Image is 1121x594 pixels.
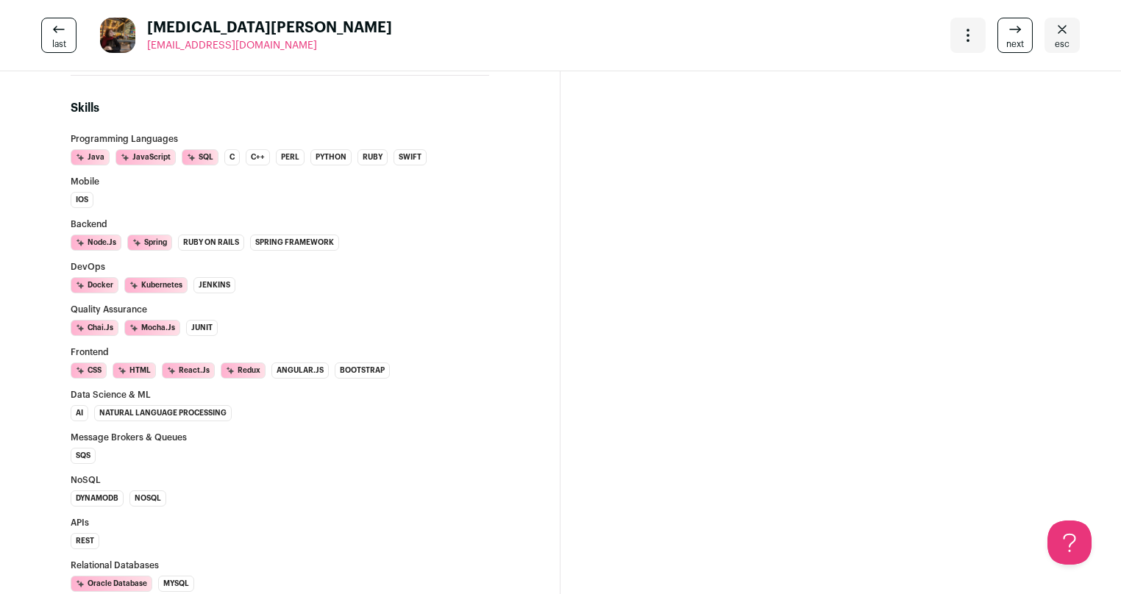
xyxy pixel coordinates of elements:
[124,320,180,336] li: Mocha.js
[158,576,194,592] li: MySQL
[71,192,93,208] li: iOS
[71,235,121,251] li: Node.js
[997,18,1033,53] a: next
[193,277,235,293] li: Jenkins
[1045,18,1080,53] a: Close
[71,448,96,464] li: SQS
[115,149,176,165] li: JavaScript
[1006,38,1024,50] span: next
[124,277,188,293] li: Kubernetes
[1055,38,1070,50] span: esc
[71,561,489,570] h3: Relational Databases
[71,576,152,592] li: Oracle Database
[71,177,489,186] h3: Mobile
[71,390,489,399] h3: Data Science & ML
[950,18,986,53] button: Open dropdown
[147,18,392,38] span: [MEDICAL_DATA][PERSON_NAME]
[71,362,107,379] li: CSS
[186,320,218,336] li: JUnit
[71,149,110,165] li: Java
[178,235,244,251] li: Ruby on Rails
[276,149,305,165] li: Perl
[147,40,317,51] span: [EMAIL_ADDRESS][DOMAIN_NAME]
[71,277,118,293] li: Docker
[1047,520,1092,565] iframe: Help Scout Beacon - Open
[162,362,215,379] li: React.js
[71,305,489,314] h3: Quality Assurance
[71,476,489,484] h3: NoSQL
[394,149,427,165] li: Swift
[100,18,135,53] img: f323789015629eda9fa9a5fd63a077464f788d88e2babb2bf0dbd8190389c895.jpg
[113,362,156,379] li: HTML
[71,99,489,117] h2: Skills
[71,533,99,549] li: REST
[182,149,218,165] li: SQL
[71,135,489,143] h3: Programming Languages
[71,320,118,336] li: Chai.js
[41,18,76,53] a: last
[224,149,240,165] li: C
[127,235,172,251] li: Spring
[71,262,489,271] h3: DevOps
[335,362,390,379] li: Bootstrap
[71,220,489,229] h3: Backend
[71,518,489,527] h3: APIs
[310,149,352,165] li: Python
[94,405,232,421] li: Natural Language Processing
[147,38,392,53] a: [EMAIL_ADDRESS][DOMAIN_NAME]
[71,490,124,507] li: DynamoDB
[52,38,66,50] span: last
[246,149,270,165] li: C++
[71,433,489,442] h3: Message Brokers & Queues
[71,348,489,357] h3: Frontend
[129,490,166,507] li: NoSQL
[357,149,388,165] li: Ruby
[250,235,339,251] li: Spring Framework
[221,362,266,379] li: Redux
[71,405,88,421] li: AI
[271,362,329,379] li: Angular.js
